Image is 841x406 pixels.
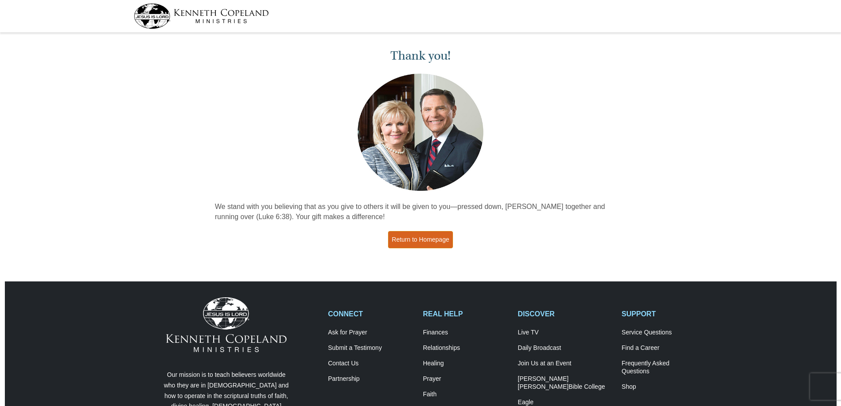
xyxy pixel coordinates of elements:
a: Frequently AskedQuestions [622,360,707,376]
a: Partnership [328,375,414,383]
img: kcm-header-logo.svg [134,4,269,29]
span: Bible College [569,383,605,390]
a: Relationships [423,344,509,352]
h2: DISCOVER [518,310,612,318]
a: Contact Us [328,360,414,368]
a: Submit a Testimony [328,344,414,352]
a: Ask for Prayer [328,329,414,337]
h1: Thank you! [215,49,626,63]
a: [PERSON_NAME] [PERSON_NAME]Bible College [518,375,612,391]
a: Daily Broadcast [518,344,612,352]
img: Kenneth and Gloria [355,72,486,193]
a: Return to Homepage [388,231,453,248]
a: Healing [423,360,509,368]
a: Prayer [423,375,509,383]
h2: CONNECT [328,310,414,318]
h2: SUPPORT [622,310,707,318]
img: Kenneth Copeland Ministries [166,297,287,352]
p: We stand with you believing that as you give to others it will be given to you—pressed down, [PER... [215,202,626,222]
a: Faith [423,391,509,398]
a: Join Us at an Event [518,360,612,368]
h2: REAL HELP [423,310,509,318]
a: Service Questions [622,329,707,337]
a: Live TV [518,329,612,337]
a: Shop [622,383,707,391]
a: Find a Career [622,344,707,352]
a: Finances [423,329,509,337]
